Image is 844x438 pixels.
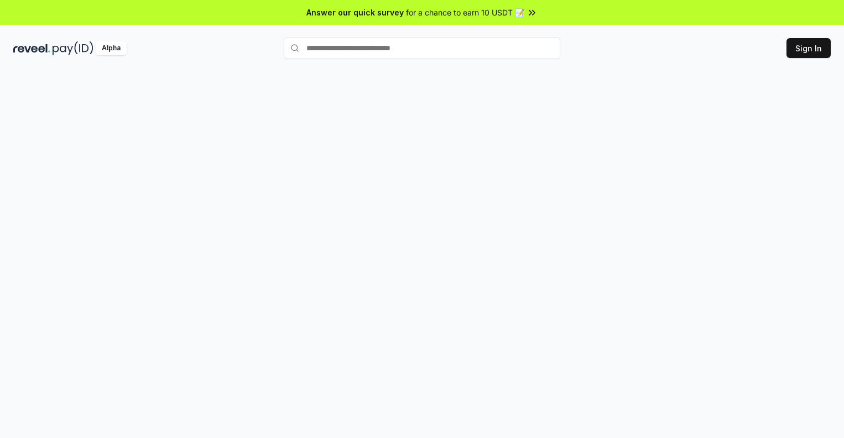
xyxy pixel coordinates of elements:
[96,41,127,55] div: Alpha
[306,7,404,18] span: Answer our quick survey
[786,38,831,58] button: Sign In
[13,41,50,55] img: reveel_dark
[53,41,93,55] img: pay_id
[406,7,524,18] span: for a chance to earn 10 USDT 📝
